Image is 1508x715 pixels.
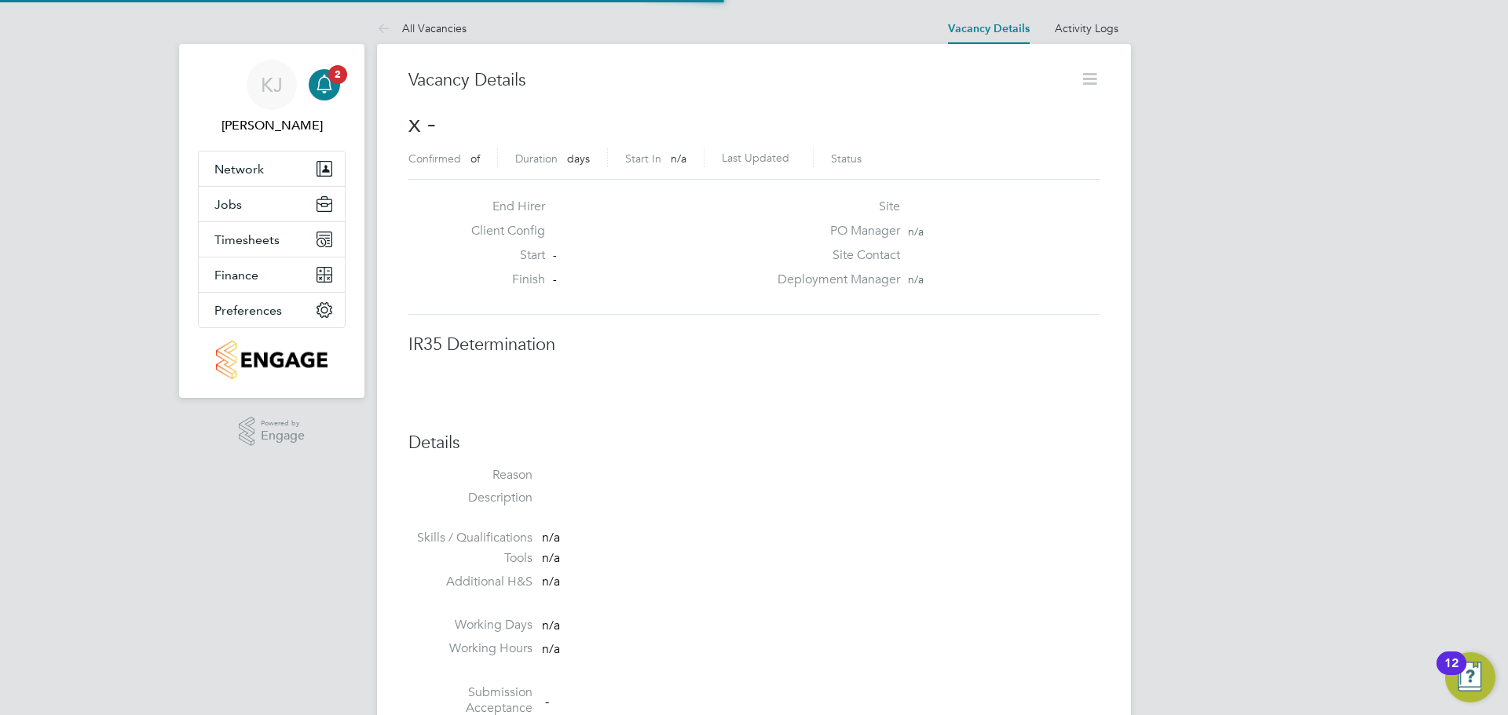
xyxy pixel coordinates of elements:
[542,641,560,657] span: n/a
[459,272,545,288] label: Finish
[198,60,346,135] a: KJ[PERSON_NAME]
[1445,652,1495,702] button: Open Resource Center, 12 new notifications
[408,574,533,590] label: Additional H&S
[1444,663,1459,684] div: 12
[214,162,264,177] span: Network
[470,151,480,166] span: of
[198,341,346,379] a: Go to home page
[199,257,345,292] button: Finance
[459,223,545,239] label: Client Config
[515,151,558,166] label: Duration
[408,467,533,483] label: Reason
[542,530,560,545] span: n/a
[198,116,346,135] span: Kajal Jassal
[831,151,862,166] label: Status
[408,530,533,546] label: Skills / Qualifications
[768,247,900,264] label: Site Contact
[553,248,557,262] span: -
[408,69,1056,92] h3: Vacancy Details
[408,490,533,506] label: Description
[768,223,900,239] label: PO Manager
[216,341,327,379] img: countryside-properties-logo-retina.png
[408,617,533,633] label: Working Days
[542,550,560,566] span: n/a
[768,199,900,215] label: Site
[408,334,1100,356] h3: IR35 Determination
[328,65,347,84] span: 2
[625,151,661,166] label: Start In
[908,272,924,286] span: n/a
[239,417,306,447] a: Powered byEngage
[214,268,258,283] span: Finance
[309,60,340,110] a: 2
[542,618,560,633] span: n/a
[199,187,345,221] button: Jobs
[459,247,545,264] label: Start
[261,75,283,95] span: KJ
[408,108,436,139] span: x -
[199,293,345,327] button: Preferences
[199,151,345,186] button: Network
[567,151,590,166] span: days
[768,272,900,288] label: Deployment Manager
[199,222,345,257] button: Timesheets
[377,21,467,35] a: All Vacancies
[1055,21,1118,35] a: Activity Logs
[408,151,461,166] label: Confirmed
[671,151,686,166] span: n/a
[214,197,242,212] span: Jobs
[214,232,280,247] span: Timesheets
[408,550,533,567] label: Tools
[179,44,364,398] nav: Main navigation
[214,303,282,318] span: Preferences
[261,417,305,430] span: Powered by
[908,224,924,239] span: n/a
[545,693,549,709] span: -
[459,199,545,215] label: End Hirer
[542,574,560,589] span: n/a
[408,432,1100,454] h3: Details
[261,429,305,443] span: Engage
[553,272,557,286] span: -
[722,151,789,165] label: Last Updated
[408,640,533,657] label: Working Hours
[948,22,1030,35] a: Vacancy Details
